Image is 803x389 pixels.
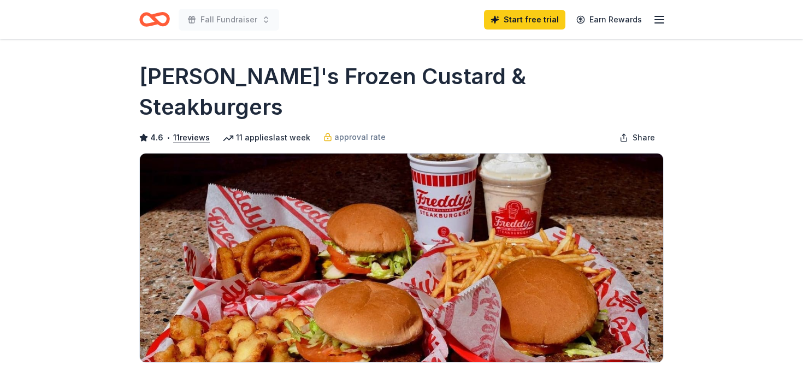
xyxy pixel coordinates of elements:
[323,131,386,144] a: approval rate
[139,61,664,122] h1: [PERSON_NAME]'s Frozen Custard & Steakburgers
[139,7,170,32] a: Home
[173,131,210,144] button: 11reviews
[167,133,170,142] span: •
[150,131,163,144] span: 4.6
[140,154,663,362] img: Image for Freddy's Frozen Custard & Steakburgers
[611,127,664,149] button: Share
[570,10,648,30] a: Earn Rewards
[484,10,565,30] a: Start free trial
[633,131,655,144] span: Share
[334,131,386,144] span: approval rate
[200,13,257,26] span: Fall Fundraiser
[223,131,310,144] div: 11 applies last week
[179,9,279,31] button: Fall Fundraiser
